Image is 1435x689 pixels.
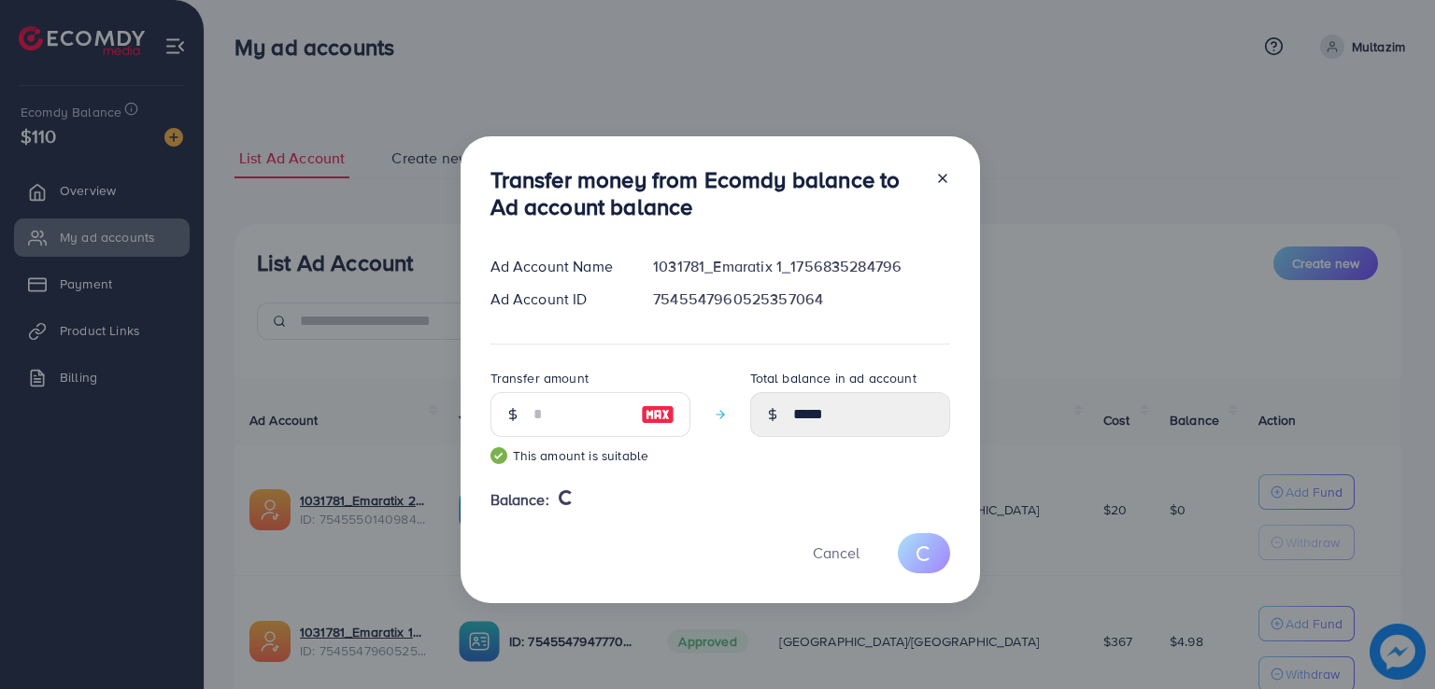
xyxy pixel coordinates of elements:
small: This amount is suitable [490,446,690,465]
div: Ad Account Name [476,256,639,277]
h3: Transfer money from Ecomdy balance to Ad account balance [490,166,920,220]
label: Transfer amount [490,369,589,387]
div: 7545547960525357064 [638,288,964,310]
span: Cancel [813,542,860,563]
label: Total balance in ad account [750,369,916,387]
img: image [641,403,675,426]
img: guide [490,447,507,464]
span: Balance: [490,489,549,511]
button: Cancel [789,533,883,573]
div: Ad Account ID [476,288,639,310]
div: 1031781_Emaratix 1_1756835284796 [638,256,964,277]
